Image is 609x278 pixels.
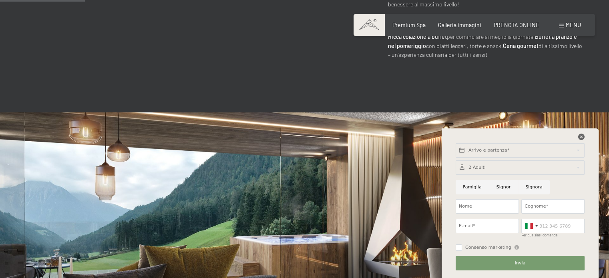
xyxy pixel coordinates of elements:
span: Menu [566,22,581,28]
input: 312 345 6789 [521,219,585,233]
p: E per il palato? Vi viziamo tutto il giorno con il nostro raffinato pacchetto ¾ gourmet: per comi... [388,14,583,60]
span: Invia [515,260,525,266]
label: Per qualsiasi domanda [521,234,558,237]
strong: Ricca colazione a buffet [388,33,447,40]
a: Galleria immagini [438,22,481,28]
span: Consenso marketing [465,244,511,251]
a: Premium Spa [392,22,426,28]
div: Italy (Italia): +39 [522,219,540,233]
a: PRENOTA ONLINE [494,22,539,28]
strong: Buffet a pranzo e nel pomeriggio [388,33,577,49]
button: Invia [456,256,585,270]
strong: Cena gourmet [503,42,539,49]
